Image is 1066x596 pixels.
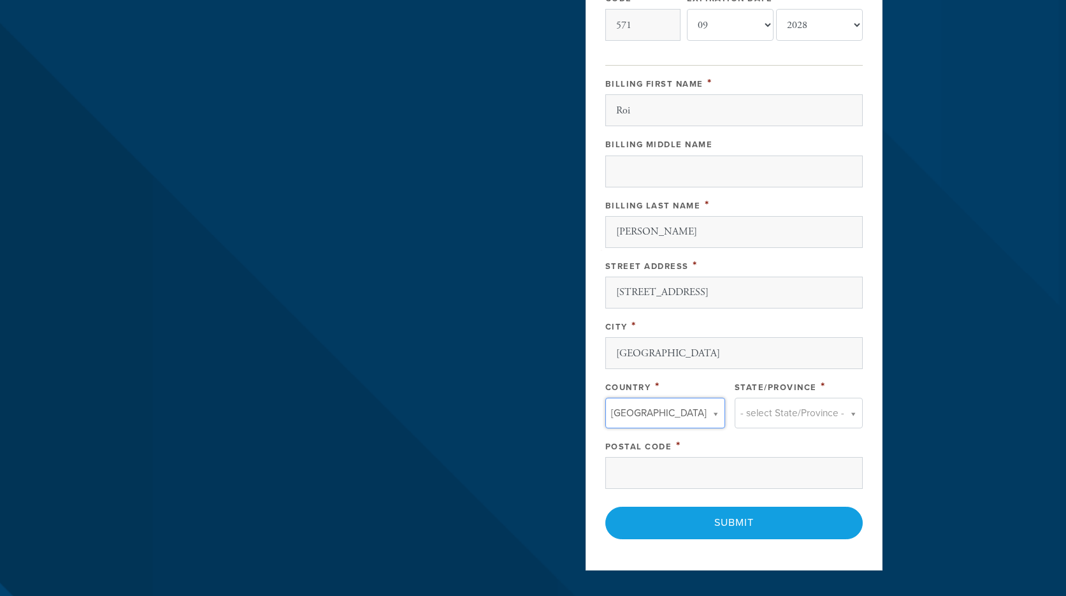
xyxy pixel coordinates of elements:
span: This field is required. [707,76,712,90]
label: State/Province [735,382,817,393]
select: Expiration Date month [687,9,774,41]
label: Billing First Name [605,79,703,89]
span: - select State/Province - [740,405,844,421]
span: This field is required. [705,198,710,212]
span: [GEOGRAPHIC_DATA] [611,405,707,421]
label: Billing Middle Name [605,140,713,150]
label: Country [605,382,651,393]
a: - select State/Province - [735,398,863,428]
label: Street Address [605,261,689,272]
label: City [605,322,628,332]
label: Billing Last Name [605,201,701,211]
a: [GEOGRAPHIC_DATA] [605,398,725,428]
span: This field is required. [655,379,660,393]
label: Postal Code [605,442,672,452]
span: This field is required. [821,379,826,393]
select: Expiration Date year [776,9,863,41]
input: Submit [605,507,863,539]
span: This field is required. [631,319,637,333]
span: This field is required. [693,258,698,272]
span: This field is required. [676,439,681,453]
